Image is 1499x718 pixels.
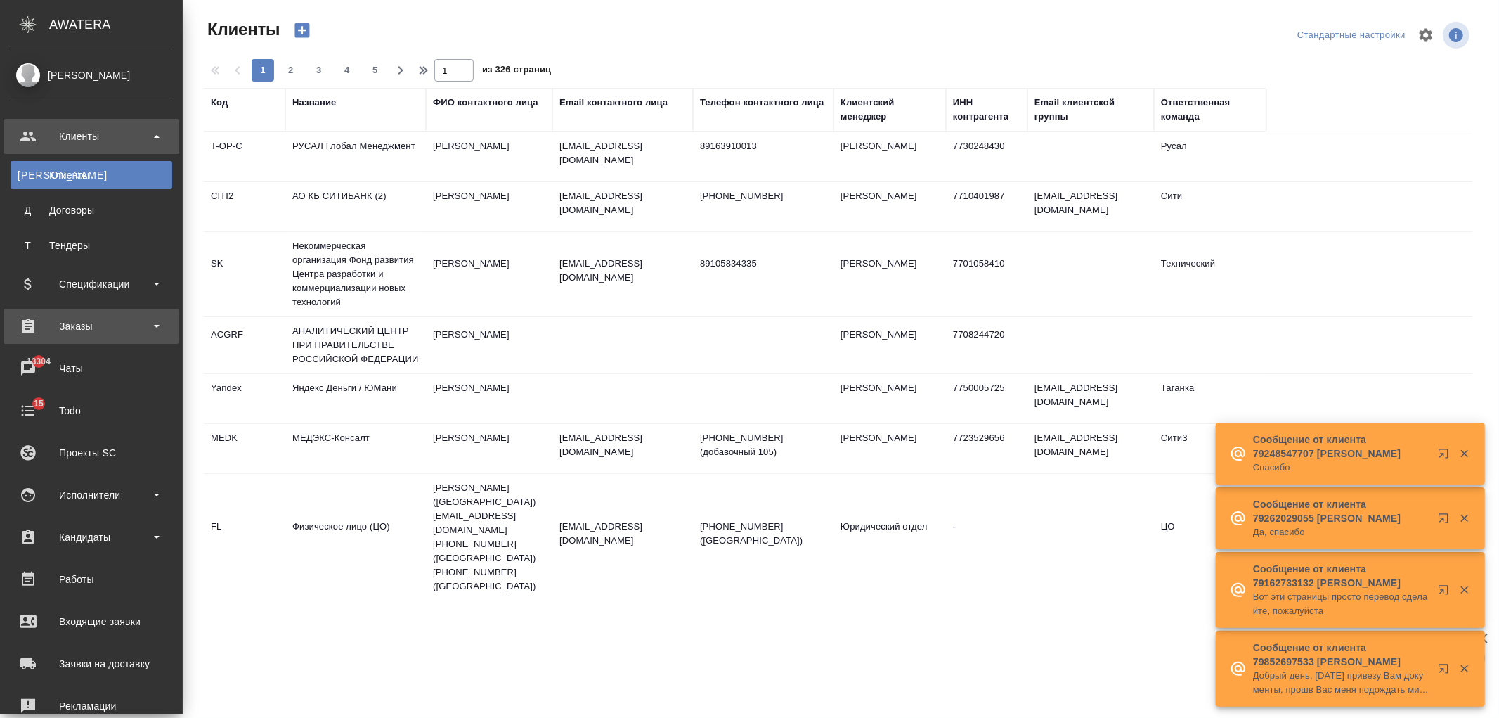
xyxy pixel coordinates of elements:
[1154,424,1266,473] td: Сити3
[946,182,1027,231] td: 7710401987
[1034,96,1147,124] div: Email клиентской группы
[1450,584,1479,596] button: Закрыть
[953,96,1020,124] div: ИНН контрагента
[559,189,686,217] p: [EMAIL_ADDRESS][DOMAIN_NAME]
[204,321,285,370] td: ACGRF
[204,132,285,181] td: T-OP-C
[1294,25,1409,46] div: split button
[833,374,946,423] td: [PERSON_NAME]
[946,250,1027,299] td: 7701058410
[433,96,538,110] div: ФИО контактного лица
[204,250,285,299] td: SK
[700,139,826,153] p: 89163910013
[211,96,228,110] div: Код
[25,397,52,411] span: 15
[11,569,172,590] div: Работы
[364,63,387,77] span: 5
[1409,18,1443,52] span: Настроить таблицу
[946,321,1027,370] td: 7708244720
[280,63,302,77] span: 2
[18,168,165,182] div: Клиенты
[833,424,946,473] td: [PERSON_NAME]
[700,189,826,203] p: [PHONE_NUMBER]
[11,653,172,674] div: Заявки на доставку
[11,68,172,83] div: [PERSON_NAME]
[204,513,285,562] td: FL
[204,374,285,423] td: Yandex
[1253,432,1429,461] p: Сообщение от клиента 79248547707 [PERSON_NAME]
[1253,669,1429,697] p: Добрый день, [DATE] привезу Вам документы, прошв Вас меня подождать минут 5. Спасибо!
[285,374,426,423] td: Яндекс Деньги / ЮМани
[946,513,1027,562] td: -
[308,59,330,82] button: 3
[1253,461,1429,475] p: Спасибо
[700,431,826,459] p: [PHONE_NUMBER] (добавочный 105)
[1027,424,1154,473] td: [EMAIL_ADDRESS][DOMAIN_NAME]
[285,513,426,562] td: Физическое лицо (ЦО)
[11,161,172,189] a: [PERSON_NAME]Клиенты
[1429,504,1463,538] button: Открыть в новой вкладке
[700,257,826,271] p: 89105834335
[285,182,426,231] td: АО КБ СИТИБАНК (2)
[1253,562,1429,590] p: Сообщение от клиента 79162733132 [PERSON_NAME]
[1450,447,1479,460] button: Закрыть
[292,96,336,110] div: Название
[11,442,172,463] div: Проекты SC
[1253,590,1429,618] p: Вот эти страницы просто перевод сделайте, пожалуйста
[11,527,172,548] div: Кандидаты
[18,238,165,252] div: Тендеры
[336,63,358,77] span: 4
[426,424,552,473] td: [PERSON_NAME]
[426,374,552,423] td: [PERSON_NAME]
[1429,440,1463,473] button: Открыть в новой вкладке
[426,250,552,299] td: [PERSON_NAME]
[1154,182,1266,231] td: Сити
[11,196,172,224] a: ДДоговоры
[1154,374,1266,423] td: Таганка
[11,695,172,717] div: Рекламации
[285,317,426,373] td: АНАЛИТИЧЕСКИЙ ЦЕНТР ПРИ ПРАВИТЕЛЬСТВЕ РОССИЙСКОЙ ФЕДЕРАЦИИ
[11,485,172,506] div: Исполнители
[833,182,946,231] td: [PERSON_NAME]
[285,424,426,473] td: МЕДЭКС-Консалт
[559,431,686,459] p: [EMAIL_ADDRESS][DOMAIN_NAME]
[308,63,330,77] span: 3
[1443,22,1472,49] span: Посмотреть информацию
[559,520,686,548] p: [EMAIL_ADDRESS][DOMAIN_NAME]
[18,203,165,217] div: Договоры
[4,646,179,681] a: Заявки на доставку
[285,232,426,316] td: Некоммерческая организация Фонд развития Центра разработки и коммерциализации новых технологий
[11,126,172,147] div: Клиенты
[11,358,172,379] div: Чаты
[833,321,946,370] td: [PERSON_NAME]
[1253,641,1429,669] p: Сообщение от клиента 79852697533 [PERSON_NAME]
[1154,250,1266,299] td: Технический
[11,231,172,259] a: ТТендеры
[1154,132,1266,181] td: Русал
[946,424,1027,473] td: 7723529656
[700,96,824,110] div: Телефон контактного лица
[1154,513,1266,562] td: ЦО
[285,18,319,42] button: Создать
[833,513,946,562] td: Юридический отдел
[4,562,179,597] a: Работы
[1027,182,1154,231] td: [EMAIL_ADDRESS][DOMAIN_NAME]
[1429,576,1463,610] button: Открыть в новой вкладке
[4,351,179,386] a: 13304Чаты
[280,59,302,82] button: 2
[426,321,552,370] td: [PERSON_NAME]
[946,374,1027,423] td: 7750005725
[11,274,172,295] div: Спецификации
[559,96,668,110] div: Email контактного лица
[204,424,285,473] td: MEDK
[946,132,1027,181] td: 7730248430
[1450,662,1479,675] button: Закрыть
[204,18,280,41] span: Клиенты
[11,611,172,632] div: Входящие заявки
[4,604,179,639] a: Входящие заявки
[426,182,552,231] td: [PERSON_NAME]
[1161,96,1259,124] div: Ответственная команда
[841,96,939,124] div: Клиентский менеджер
[49,11,183,39] div: AWATERA
[336,59,358,82] button: 4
